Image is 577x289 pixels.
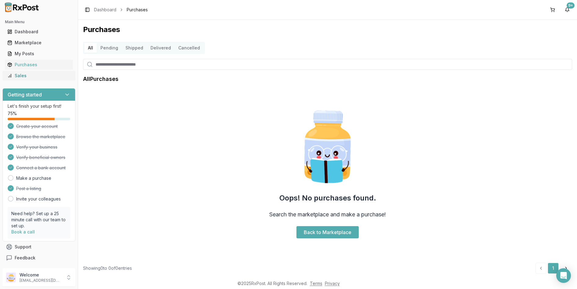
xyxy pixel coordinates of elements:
[15,255,35,261] span: Feedback
[2,49,75,59] button: My Posts
[16,134,65,140] span: Browse the marketplace
[5,37,73,48] a: Marketplace
[2,60,75,70] button: Purchases
[7,29,71,35] div: Dashboard
[20,272,62,278] p: Welcome
[16,186,41,192] span: Post a listing
[5,59,73,70] a: Purchases
[5,48,73,59] a: My Posts
[175,43,204,53] button: Cancelled
[83,25,572,34] h1: Purchases
[94,7,116,13] a: Dashboard
[556,268,571,283] div: Open Intercom Messenger
[5,70,73,81] a: Sales
[310,281,322,286] a: Terms
[8,91,42,98] h3: Getting started
[84,43,97,53] button: All
[83,265,132,271] div: Showing 0 to 0 of 0 entries
[97,43,122,53] button: Pending
[7,62,71,68] div: Purchases
[7,73,71,79] div: Sales
[16,165,66,171] span: Connect a bank account
[2,27,75,37] button: Dashboard
[548,263,559,274] a: 1
[560,263,572,274] a: Go to next page
[16,196,61,202] a: Invite your colleagues
[6,273,16,282] img: User avatar
[11,229,35,234] a: Book a call
[16,144,57,150] span: Verify your business
[325,281,340,286] a: Privacy
[2,2,42,12] img: RxPost Logo
[83,75,118,83] h1: All Purchases
[279,193,376,203] h2: Oops! No purchases found.
[16,123,58,129] span: Create your account
[288,108,367,186] img: Smart Pill Bottle
[2,252,75,263] button: Feedback
[2,71,75,81] button: Sales
[122,43,147,53] button: Shipped
[7,51,71,57] div: My Posts
[2,241,75,252] button: Support
[5,20,73,24] h2: Main Menu
[562,5,572,15] button: 9+
[269,210,386,219] h3: Search the marketplace and make a purchase!
[8,110,17,117] span: 75 %
[296,226,359,238] a: Back to Marketplace
[5,26,73,37] a: Dashboard
[2,38,75,48] button: Marketplace
[11,211,67,229] p: Need help? Set up a 25 minute call with our team to set up.
[8,103,70,109] p: Let's finish your setup first!
[16,175,51,181] a: Make a purchase
[7,40,71,46] div: Marketplace
[16,154,65,161] span: Verify beneficial owners
[20,278,62,283] p: [EMAIL_ADDRESS][DOMAIN_NAME]
[94,7,148,13] nav: breadcrumb
[147,43,175,53] button: Delivered
[567,2,575,9] div: 9+
[535,263,572,274] nav: pagination
[127,7,148,13] span: Purchases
